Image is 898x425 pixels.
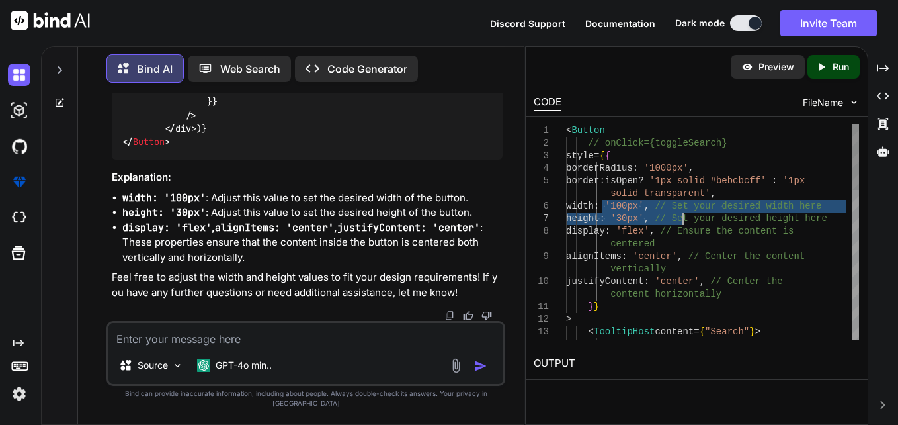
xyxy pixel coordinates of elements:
span: content horizontally [611,289,722,299]
li: : Adjust this value to set the desired width of the button. [122,191,503,206]
span: isOpen [605,175,638,186]
span: '100px' [605,201,644,211]
span: { [700,326,705,337]
span: alignItems [566,251,622,261]
span: , [644,201,649,211]
span: } [589,301,594,312]
p: Source [138,359,168,372]
span: content [655,326,694,337]
div: 2 [534,137,549,150]
div: 10 [534,275,549,288]
img: icon [474,359,487,373]
span: Button [133,136,165,148]
img: darkAi-studio [8,99,30,122]
p: Code Generator [327,61,407,77]
span: height [566,213,599,224]
div: 5 [534,175,549,187]
span: Button [572,125,605,136]
img: cloudideIcon [8,207,30,229]
div: 14 [534,338,549,351]
div: 8 [534,225,549,238]
code: width: '100px' [122,191,206,205]
span: Discord Support [490,18,565,29]
span: { [600,150,605,161]
img: dislike [481,310,492,321]
span: : [622,251,627,261]
span: // Set your desired height here [655,213,827,224]
p: Feel free to adjust the width and height values to fit your design requirements! If you have any ... [112,270,503,300]
span: = [694,326,700,337]
span: { [605,150,610,161]
h3: Explanation: [112,170,503,185]
span: } [750,326,755,337]
span: justifyContent [566,276,644,287]
code: justifyContent: 'center' [337,221,480,234]
span: // Center the [711,276,783,287]
span: TooltipHost [594,326,655,337]
span: = [594,150,599,161]
span: 'center' [633,251,677,261]
code: alignItems: 'center' [215,221,334,234]
img: copy [444,310,455,321]
span: : [633,163,638,173]
span: ? [639,175,644,186]
p: Bind AI [137,61,173,77]
div: 4 [534,162,549,175]
span: , [649,226,655,236]
span: '1px solid #bebcbcff' [649,175,766,186]
img: githubDark [8,135,30,158]
li: : These properties ensure that the content inside the button is centered both vertically and hori... [122,220,503,265]
img: chevron down [848,97,860,108]
span: '1000px' [644,163,688,173]
img: Bind AI [11,11,90,30]
span: '30px' [611,213,644,224]
li: : Adjust this value to set the desired height of the button. [122,205,503,220]
p: Bind can provide inaccurate information, including about people. Always double-check its answers.... [106,389,505,408]
span: "Search" [705,326,749,337]
span: vertically [611,263,667,274]
span: , [677,251,682,261]
img: settings [8,383,30,405]
span: : [600,213,605,224]
span: , [711,188,716,199]
span: // Set your desired width here [655,201,822,211]
div: 12 [534,313,549,326]
span: : [594,201,599,211]
div: CODE [534,95,561,111]
img: premium [8,171,30,193]
span: border [566,175,599,186]
img: preview [741,61,753,73]
span: Dark mode [675,17,725,30]
div: 9 [534,250,549,263]
span: > [566,314,571,324]
span: } [594,301,599,312]
code: display: 'flex' [122,221,212,234]
span: // onClick={toggleSearch} [589,138,727,148]
h2: OUTPUT [526,348,867,379]
span: : [605,226,610,236]
span: width [566,201,594,211]
img: darkChat [8,64,30,86]
img: like [463,310,473,321]
span: </ > [165,122,196,134]
span: div [175,122,191,134]
strong: , , [122,221,480,234]
span: , [644,213,649,224]
div: 7 [534,212,549,225]
span: centered [611,238,655,249]
span: : [772,175,777,186]
button: Documentation [585,17,655,30]
img: GPT-4o mini [197,359,210,372]
span: > [755,326,760,337]
p: GPT-4o min.. [216,359,272,372]
code: height: '30px' [122,206,206,219]
span: // Center the content [688,251,805,261]
span: FileName [803,96,843,109]
span: : [644,276,649,287]
span: img [616,339,633,350]
div: 13 [534,326,549,338]
span: '1px [783,175,805,186]
p: Web Search [220,61,280,77]
button: Discord Support [490,17,565,30]
span: : [600,175,605,186]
